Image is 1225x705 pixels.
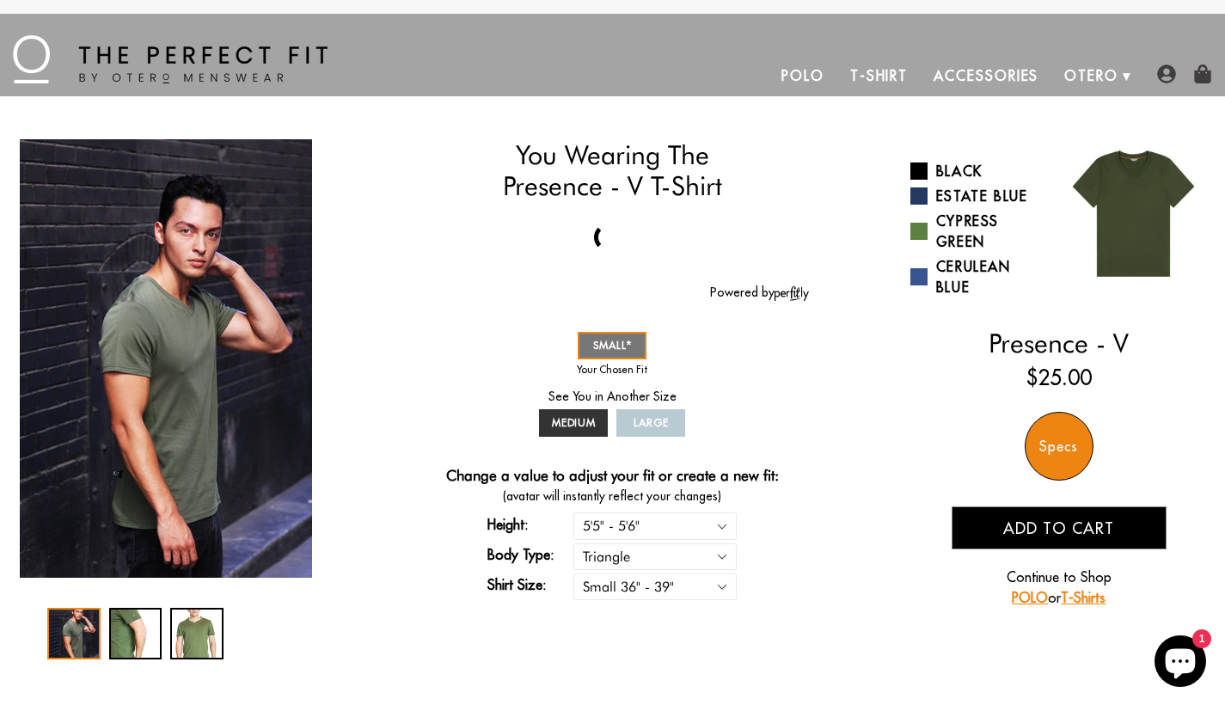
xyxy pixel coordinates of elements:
[1059,139,1208,288] img: 03.jpg
[446,467,779,487] h4: Change a value to adjust your fit or create a new fit:
[170,608,224,659] div: 3 / 3
[13,35,328,83] img: The Perfect Fit - by Otero Menswear - Logo
[109,608,162,659] div: 2 / 3
[552,416,597,429] span: MEDIUM
[910,256,1046,297] a: Cerulean Blue
[487,514,573,535] label: Height:
[1025,412,1093,481] div: Specs
[47,608,101,659] div: 1 / 3
[710,285,809,300] a: Powered by
[769,55,837,96] a: Polo
[1012,589,1048,606] a: POLO
[487,574,573,595] label: Shirt Size:
[1157,64,1176,83] img: user-account-icon.png
[20,139,312,578] img: IMG_1932_copy_1024x1024_2x_a6c8797d-efed-412e-9b1e-14d81c55f446_340x.jpg
[1026,362,1092,393] ins: $25.00
[416,487,809,506] span: (avatar will instantly reflect your changes)
[1061,589,1106,606] a: T-Shirts
[539,409,608,437] a: MEDIUM
[910,211,1046,252] a: Cypress Green
[578,332,646,359] a: SMALL
[1193,64,1212,83] img: shopping-bag-icon.png
[315,139,612,578] div: 2 / 3
[17,139,315,578] div: 1 / 3
[634,416,669,429] span: LARGE
[952,567,1167,608] p: Continue to Shop or
[487,544,573,565] label: Body Type:
[921,55,1051,96] a: Accessories
[952,506,1167,549] button: Add to cart
[910,186,1046,206] a: Estate Blue
[1003,518,1114,538] span: Add to cart
[593,339,633,352] span: SMALL
[1051,55,1131,96] a: Otero
[775,286,809,301] img: perfitly-logo_73ae6c82-e2e3-4a36-81b1-9e913f6ac5a1.png
[616,409,685,437] a: LARGE
[416,139,809,202] h1: You Wearing The Presence - V T-Shirt
[910,161,1046,181] a: Black
[837,55,921,96] a: T-Shirt
[1149,635,1211,691] inbox-online-store-chat: Shopify online store chat
[910,328,1208,359] h2: Presence - V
